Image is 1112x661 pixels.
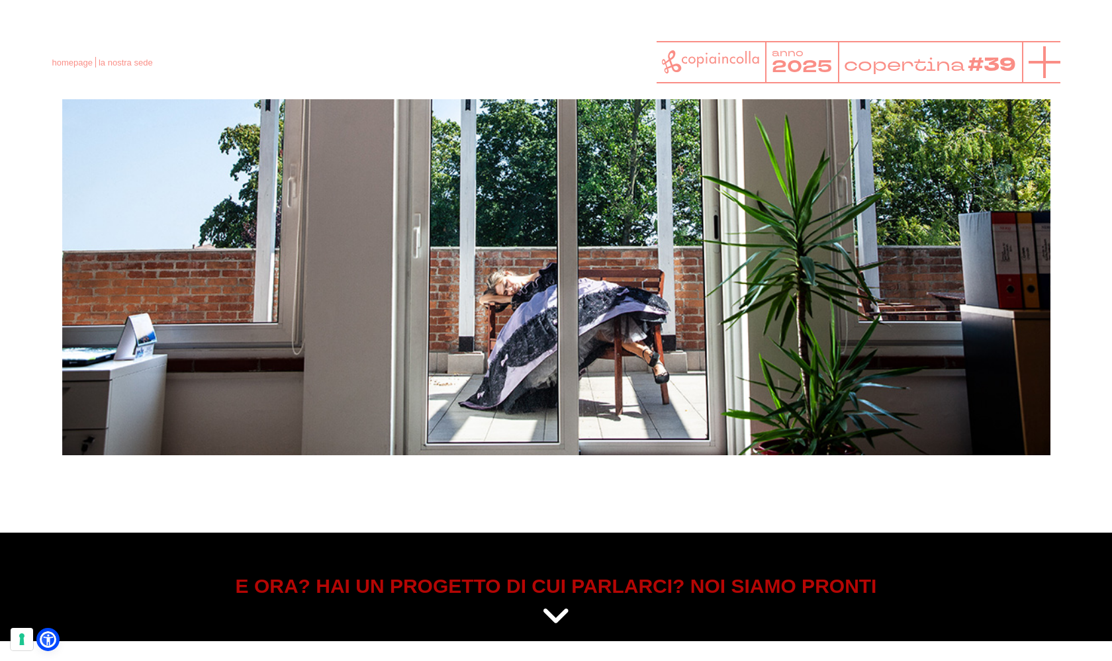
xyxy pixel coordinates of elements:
[62,572,1050,600] h5: E ORA? HAI UN PROGETTO DI CUI PARLARCI? NOI SIAMO PRONTI
[52,58,93,67] a: homepage
[844,53,964,76] tspan: copertina
[11,628,33,650] button: Le tue preferenze relative al consenso per le tecnologie di tracciamento
[771,55,831,78] tspan: 2025
[967,52,1015,78] tspan: #39
[771,47,803,60] tspan: anno
[99,58,153,67] span: la nostra sede
[40,631,56,648] a: Apri il menu di accessibilità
